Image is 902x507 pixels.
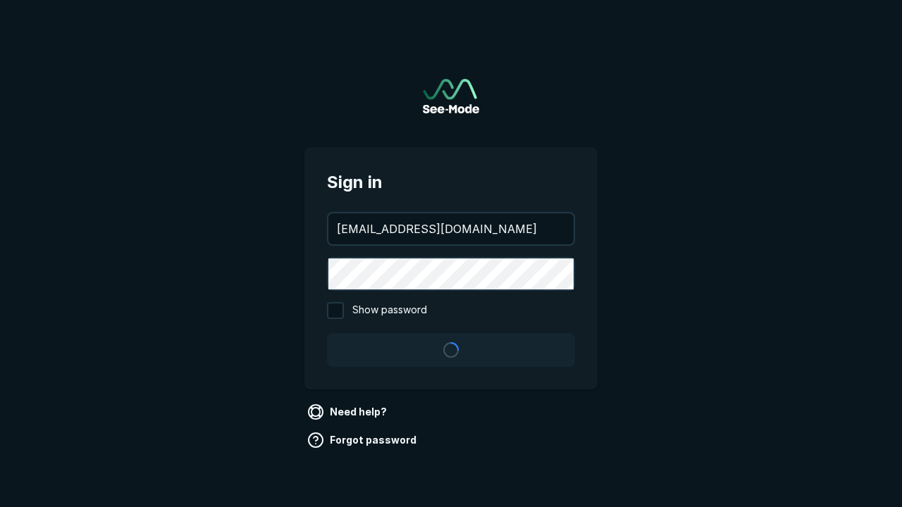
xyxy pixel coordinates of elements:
input: your@email.com [328,213,574,244]
a: Need help? [304,401,393,423]
span: Sign in [327,170,575,195]
img: See-Mode Logo [423,79,479,113]
a: Go to sign in [423,79,479,113]
a: Forgot password [304,429,422,451]
span: Show password [352,302,427,319]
